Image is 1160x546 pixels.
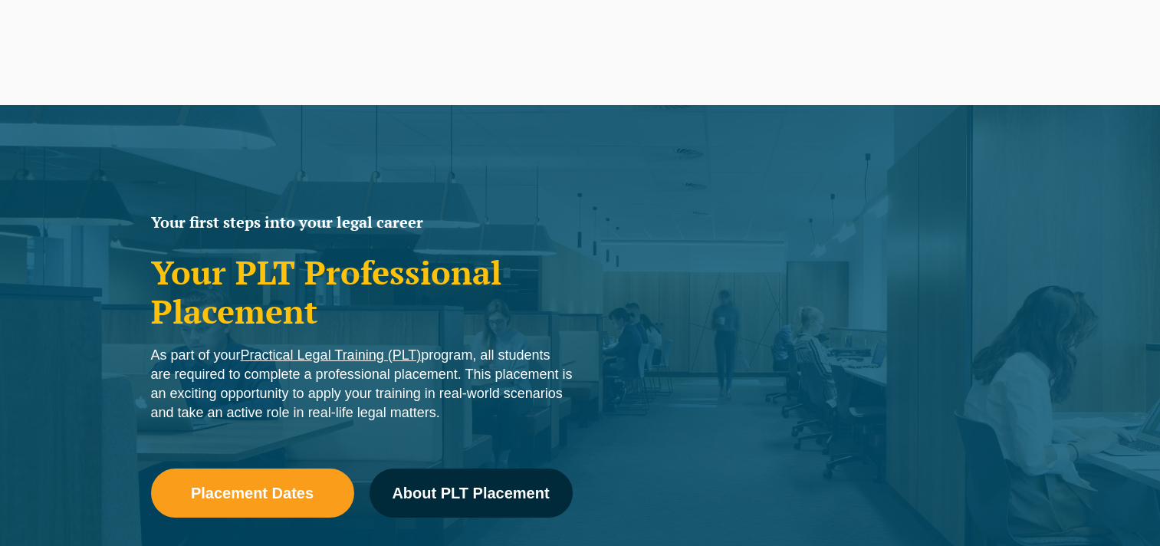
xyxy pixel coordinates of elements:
[151,215,573,230] h2: Your first steps into your legal career
[191,485,314,501] span: Placement Dates
[241,347,422,363] a: Practical Legal Training (PLT)
[151,253,573,331] h1: Your PLT Professional Placement
[151,469,354,518] a: Placement Dates
[392,485,549,501] span: About PLT Placement
[151,347,573,420] span: As part of your program, all students are required to complete a professional placement. This pla...
[370,469,573,518] a: About PLT Placement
